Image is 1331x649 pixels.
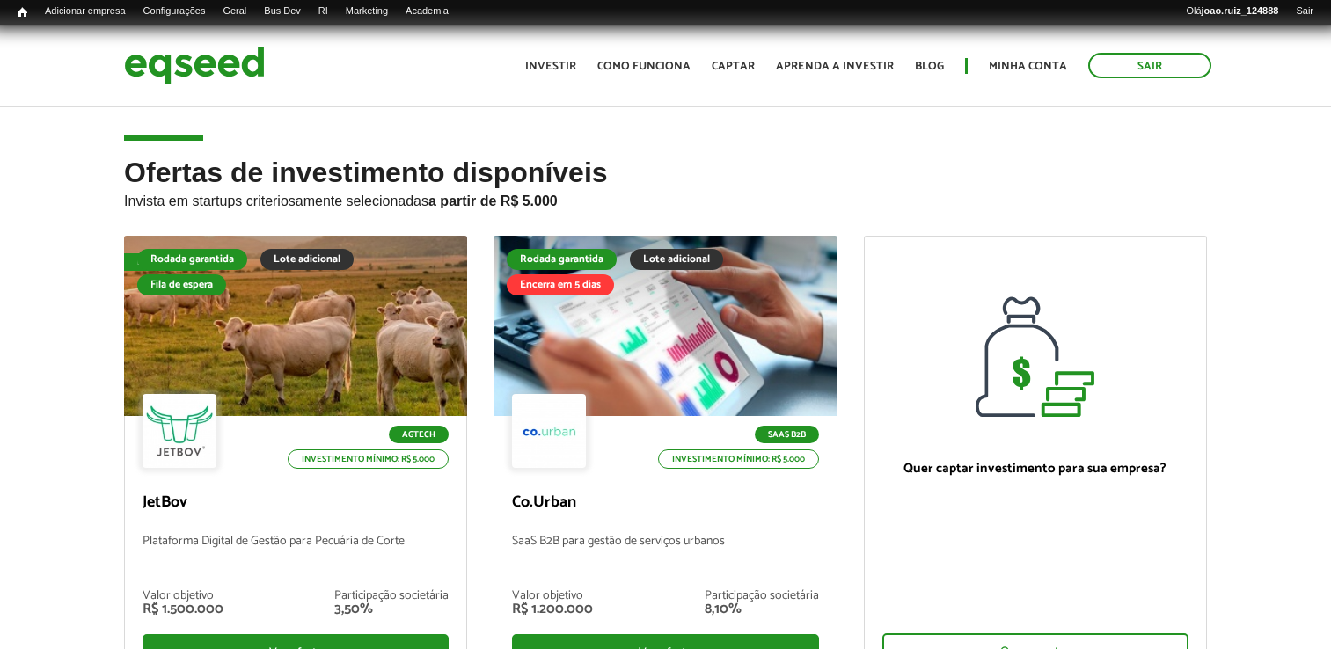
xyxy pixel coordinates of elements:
div: Lote adicional [630,249,723,270]
a: Blog [915,61,944,72]
strong: joao.ruiz_124888 [1202,5,1279,16]
a: Olájoao.ruiz_124888 [1177,4,1287,18]
div: Valor objetivo [143,590,223,602]
div: Fila de espera [124,253,215,271]
p: JetBov [143,493,449,513]
h2: Ofertas de investimento disponíveis [124,157,1207,236]
a: Sair [1088,53,1211,78]
a: Academia [397,4,457,18]
p: Co.Urban [512,493,818,513]
div: Rodada garantida [137,249,247,270]
a: Configurações [135,4,215,18]
a: Aprenda a investir [776,61,894,72]
div: Encerra em 5 dias [507,274,614,295]
div: Fila de espera [137,274,226,295]
p: Investimento mínimo: R$ 5.000 [658,449,819,469]
div: Participação societária [334,590,449,602]
a: Bus Dev [255,4,310,18]
p: Invista em startups criteriosamente selecionadas [124,188,1207,209]
p: Investimento mínimo: R$ 5.000 [288,449,449,469]
a: Geral [214,4,255,18]
p: SaaS B2B para gestão de serviços urbanos [512,535,818,572]
div: Valor objetivo [512,590,593,602]
a: Sair [1287,4,1322,18]
a: Marketing [337,4,397,18]
span: Início [18,6,27,18]
div: Lote adicional [260,249,354,270]
p: Quer captar investimento para sua empresa? [882,461,1188,477]
img: EqSeed [124,42,265,89]
div: R$ 1.500.000 [143,602,223,616]
div: Rodada garantida [507,249,617,270]
div: 3,50% [334,602,449,616]
strong: a partir de R$ 5.000 [428,193,558,208]
a: Início [9,4,36,21]
p: SaaS B2B [755,426,819,443]
a: Adicionar empresa [36,4,135,18]
a: RI [310,4,337,18]
a: Minha conta [989,61,1067,72]
a: Captar [712,61,755,72]
div: 8,10% [705,602,819,616]
p: Plataforma Digital de Gestão para Pecuária de Corte [143,535,449,572]
p: Agtech [389,426,449,443]
a: Como funciona [597,61,691,72]
div: R$ 1.200.000 [512,602,593,616]
a: Investir [525,61,576,72]
div: Participação societária [705,590,819,602]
